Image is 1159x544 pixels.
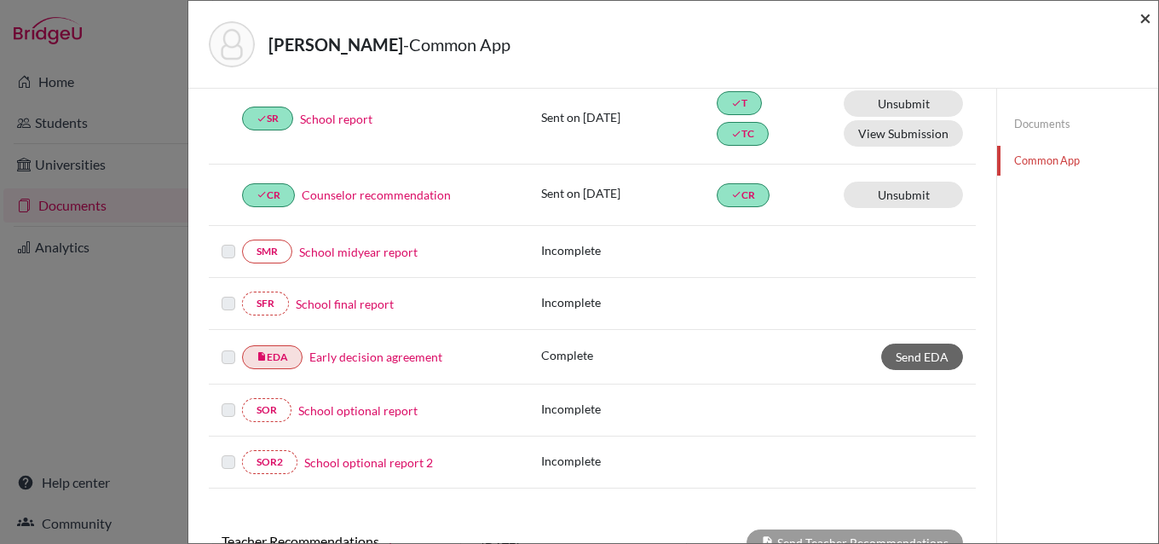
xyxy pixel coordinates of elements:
a: Send EDA [881,344,963,370]
a: doneSR [242,107,293,130]
a: Documents [997,109,1158,139]
a: SOR2 [242,450,297,474]
a: School optional report [298,402,418,420]
p: Incomplete [541,400,717,418]
p: Incomplete [541,452,717,470]
a: Early decision agreement [309,348,442,366]
a: School report [300,110,372,128]
p: Incomplete [541,241,717,259]
a: insert_drive_fileEDA [242,345,303,369]
a: SFR [242,292,289,315]
p: Sent on [DATE] [541,108,717,126]
a: doneTC [717,122,769,146]
i: done [257,189,267,200]
i: done [731,98,741,108]
i: done [257,113,267,124]
button: Close [1139,8,1151,28]
a: School midyear report [299,243,418,261]
i: done [731,129,741,139]
span: - Common App [403,34,510,55]
a: SMR [242,240,292,263]
p: Incomplete [541,293,717,311]
span: Send EDA [896,350,949,364]
a: doneT [717,91,762,115]
a: School optional report 2 [304,454,433,472]
a: SOR [242,398,291,422]
a: doneCR [242,183,295,207]
p: Complete [541,346,717,364]
strong: [PERSON_NAME] [268,34,403,55]
a: Unsubmit [844,182,963,208]
a: Unsubmit [844,90,963,117]
i: done [731,189,741,200]
p: Sent on [DATE] [541,184,717,202]
span: × [1139,5,1151,30]
i: insert_drive_file [257,351,267,362]
a: doneCR [717,183,770,207]
a: Common App [997,146,1158,176]
a: School final report [296,295,394,313]
button: View Submission [844,120,963,147]
a: Counselor recommendation [302,186,451,204]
